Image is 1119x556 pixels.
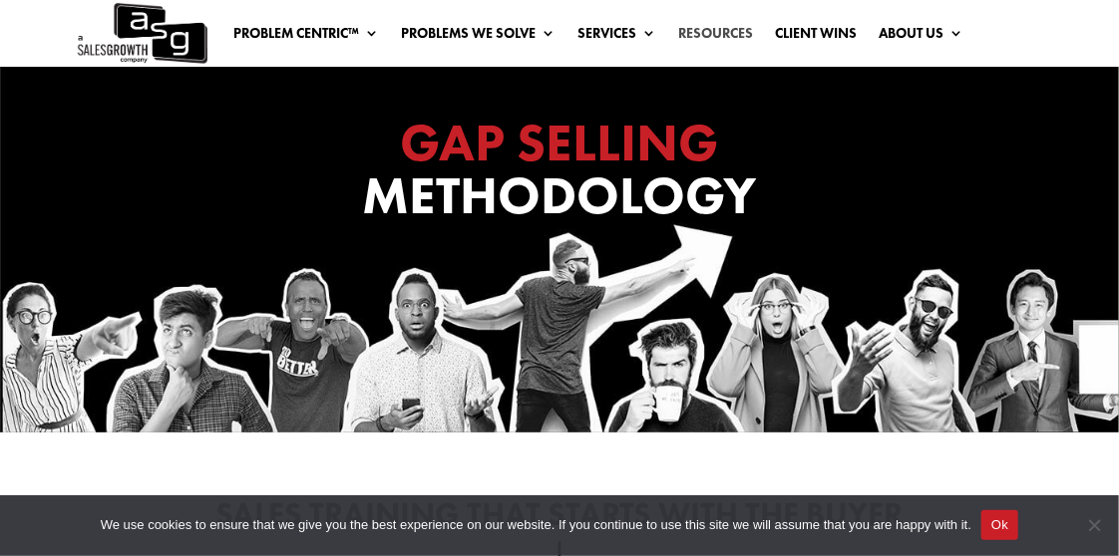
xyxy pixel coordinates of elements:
button: Ok [981,510,1018,540]
a: Problems We Solve [401,26,556,48]
a: Client Wins [775,26,857,48]
a: Problem Centric™ [233,26,379,48]
a: About Us [879,26,963,48]
span: We use cookies to ensure that we give you the best experience on our website. If you continue to ... [101,515,971,535]
span: No [1084,515,1104,535]
h1: Methodology [161,117,958,232]
span: GAP SELLING [401,109,719,176]
a: Resources [678,26,753,48]
a: Services [577,26,656,48]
